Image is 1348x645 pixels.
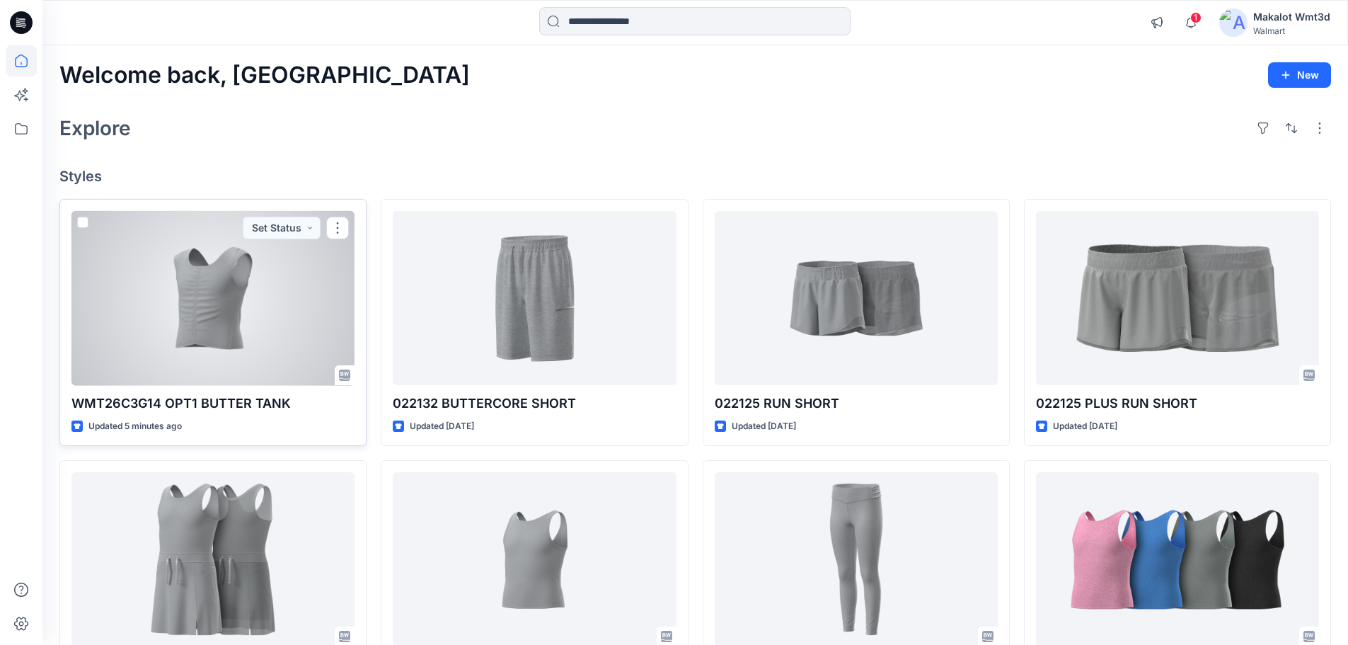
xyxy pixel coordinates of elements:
[1253,25,1330,36] div: Walmart
[393,394,676,413] p: 022132 BUTTERCORE SHORT
[715,211,998,386] a: 022125 RUN SHORT
[1190,12,1202,23] span: 1
[71,211,355,386] a: WMT26C3G14 OPT1 BUTTER TANK
[732,419,796,434] p: Updated [DATE]
[410,419,474,434] p: Updated [DATE]
[393,211,676,386] a: 022132 BUTTERCORE SHORT
[1219,8,1248,37] img: avatar
[59,117,131,139] h2: Explore
[1268,62,1331,88] button: New
[71,394,355,413] p: WMT26C3G14 OPT1 BUTTER TANK
[1053,419,1117,434] p: Updated [DATE]
[715,394,998,413] p: 022125 RUN SHORT
[1036,394,1319,413] p: 022125 PLUS RUN SHORT
[1253,8,1330,25] div: Makalot Wmt3d
[88,419,182,434] p: Updated 5 minutes ago
[59,62,470,89] h2: Welcome back, [GEOGRAPHIC_DATA]
[59,168,1331,185] h4: Styles
[1036,211,1319,386] a: 022125 PLUS RUN SHORT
